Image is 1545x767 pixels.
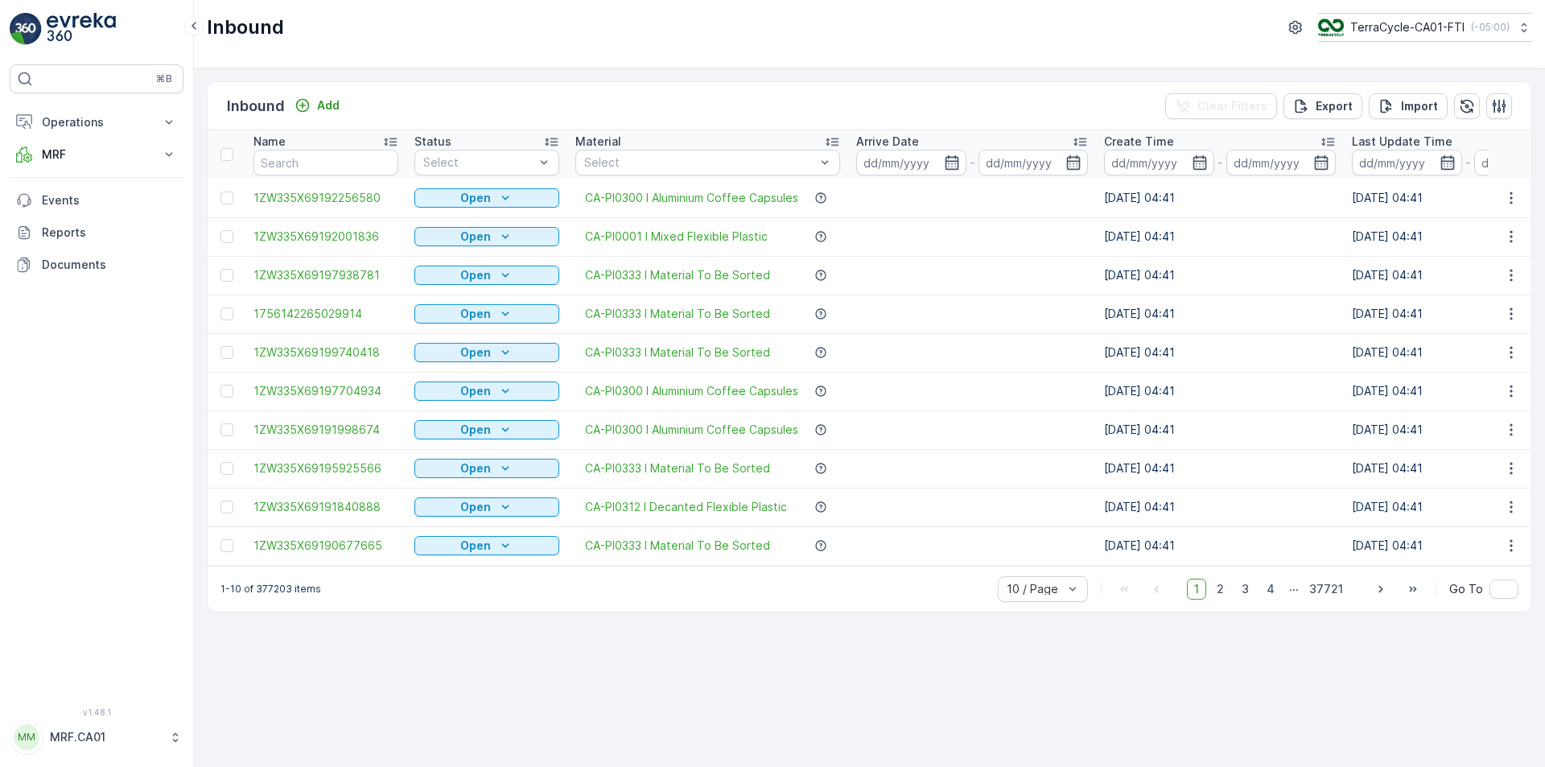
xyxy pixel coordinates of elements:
button: Open [414,497,559,517]
td: [DATE] 04:41 [1096,256,1344,295]
p: Open [460,422,491,438]
button: MRF [10,138,183,171]
p: Create Time [1104,134,1174,150]
span: 2 [1209,579,1231,600]
p: Last Update Time [1352,134,1452,150]
div: Toggle Row Selected [220,192,233,204]
span: 1ZW335X69195925566 [253,460,398,476]
button: Open [414,381,559,401]
button: TerraCycle-CA01-FTI(-05:00) [1318,13,1532,42]
td: [DATE] 04:41 [1096,179,1344,217]
p: Events [42,192,177,208]
input: dd/mm/yyyy [1226,150,1337,175]
p: ... [1289,579,1299,600]
span: 1ZW335X69192001836 [253,229,398,245]
a: 1756142265029914 [253,306,398,322]
a: 1ZW335X69199740418 [253,344,398,361]
div: Toggle Row Selected [220,385,233,398]
p: Open [460,344,491,361]
input: dd/mm/yyyy [856,150,966,175]
img: TC_BVHiTW6.png [1318,19,1344,36]
td: [DATE] 04:41 [1096,372,1344,410]
a: CA-PI0333 I Material To Be Sorted [585,538,770,554]
a: 1ZW335X69191998674 [253,422,398,438]
p: Select [584,155,815,171]
button: Import [1369,93,1448,119]
td: [DATE] 04:41 [1096,449,1344,488]
p: MRF.CA01 [50,729,161,745]
p: Import [1401,98,1438,114]
p: - [1465,153,1471,172]
div: MM [14,724,39,750]
a: CA-PI0333 I Material To Be Sorted [585,306,770,322]
a: Reports [10,216,183,249]
span: CA-PI0333 I Material To Be Sorted [585,267,770,283]
p: Arrive Date [856,134,919,150]
button: Add [288,96,346,115]
a: 1ZW335X69197704934 [253,383,398,399]
span: 4 [1259,579,1282,600]
button: Clear Filters [1165,93,1277,119]
span: Go To [1449,581,1483,597]
button: MMMRF.CA01 [10,720,183,754]
p: 1-10 of 377203 items [220,583,321,596]
p: Clear Filters [1197,98,1267,114]
div: Toggle Row Selected [220,307,233,320]
a: CA-PI0300 I Aluminium Coffee Capsules [585,422,798,438]
a: 1ZW335X69190677665 [253,538,398,554]
p: Status [414,134,451,150]
p: - [970,153,975,172]
div: Toggle Row Selected [220,346,233,359]
button: Open [414,227,559,246]
p: TerraCycle-CA01-FTI [1350,19,1465,35]
a: 1ZW335X69192256580 [253,190,398,206]
p: Inbound [207,14,284,40]
div: Toggle Row Selected [220,501,233,513]
p: Operations [42,114,151,130]
p: - [1217,153,1223,172]
p: Material [575,134,621,150]
a: CA-PI0001 I Mixed Flexible Plastic [585,229,768,245]
button: Open [414,188,559,208]
p: Inbound [227,95,285,118]
td: [DATE] 04:41 [1096,295,1344,333]
td: [DATE] 04:41 [1096,333,1344,372]
p: Open [460,499,491,515]
img: logo_light-DOdMpM7g.png [47,13,116,45]
a: CA-PI0300 I Aluminium Coffee Capsules [585,383,798,399]
input: dd/mm/yyyy [978,150,1089,175]
a: 1ZW335X69191840888 [253,499,398,515]
a: 1ZW335X69197938781 [253,267,398,283]
button: Open [414,304,559,324]
span: v 1.48.1 [10,707,183,717]
span: 1 [1187,579,1206,600]
p: Open [460,460,491,476]
p: Open [460,383,491,399]
input: dd/mm/yyyy [1104,150,1214,175]
td: [DATE] 04:41 [1096,217,1344,256]
input: dd/mm/yyyy [1352,150,1462,175]
div: Toggle Row Selected [220,423,233,436]
button: Open [414,459,559,478]
p: ( -05:00 ) [1471,21,1510,34]
div: Toggle Row Selected [220,539,233,552]
a: CA-PI0312 I Decanted Flexible Plastic [585,499,787,515]
td: [DATE] 04:41 [1096,526,1344,565]
p: Name [253,134,286,150]
p: Documents [42,257,177,273]
a: CA-PI0333 I Material To Be Sorted [585,460,770,476]
div: Toggle Row Selected [220,230,233,243]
